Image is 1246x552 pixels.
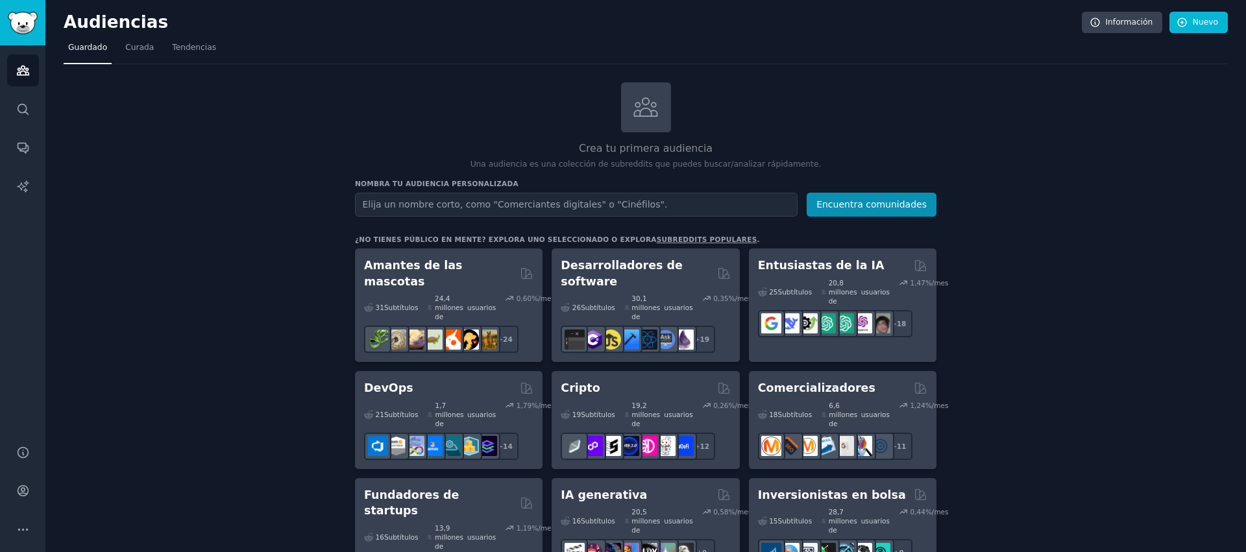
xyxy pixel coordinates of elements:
[816,313,836,333] img: chatgpt_promptDiseño
[637,330,657,350] img: reactivo nativo
[435,294,463,320] font: 24,4 millones de
[601,436,621,456] img: ethstaker
[694,442,700,450] font: +
[769,517,777,525] font: 15
[758,488,906,501] font: Inversionistas en bolsa
[579,142,713,154] font: Crea tu primera audiencia
[583,330,603,350] img: csharp
[467,304,496,311] font: usuarios
[761,436,781,456] img: marketing de contenidos
[8,12,38,34] img: Logotipo de GummySearch
[384,411,419,418] font: Subtítulos
[619,330,639,350] img: Programación de iOS
[1169,12,1228,34] a: Nuevo
[172,43,216,52] font: Tendencias
[435,402,464,427] font: 1,7 millones de
[816,436,836,456] img: Marketing por correo electrónico
[404,330,424,350] img: geckos leopardo
[581,517,615,525] font: Subtítulos
[910,279,925,287] font: 1,47
[386,436,406,456] img: Expertos certificados por AWS
[581,411,615,418] font: Subtítulos
[364,381,413,394] font: DevOps
[386,330,406,350] img: pitón bola
[503,335,513,343] font: 24
[404,436,424,456] img: Docker_DevOps
[1082,12,1162,34] a: Información
[870,313,890,333] img: Inteligencia artificial
[631,402,660,427] font: 19,2 millones de
[761,313,781,333] img: GoogleGeminiAI
[700,442,709,450] font: 12
[619,436,639,456] img: web3
[713,508,728,516] font: 0,58
[376,533,384,541] font: 16
[572,304,581,311] font: 26
[517,294,531,302] font: 0,60
[572,411,581,418] font: 19
[655,436,676,456] img: CriptoNoticias
[467,411,496,418] font: usuarios
[910,508,925,516] font: 0,44
[694,335,700,343] font: +
[422,330,443,350] img: tortuga
[167,38,221,64] a: Tendencias
[459,436,479,456] img: aws_cdk
[664,517,692,525] font: usuarios
[368,436,388,456] img: azuredevops
[674,436,694,456] img: defi_
[561,259,683,288] font: Desarrolladores de software
[834,436,854,456] img: anuncios de Google
[565,330,585,350] img: software
[757,235,759,243] font: .
[435,524,463,550] font: 13,9 millones de
[700,335,709,343] font: 19
[355,180,519,187] font: Nombra tu audiencia personalizada
[583,436,603,456] img: 0xPolígono
[441,436,461,456] img: ingeniería de plataformas
[477,436,497,456] img: Ingenieros de plataforma
[572,517,581,525] font: 16
[758,259,885,272] font: Entusiastas de la IA
[1193,18,1218,27] font: Nuevo
[807,193,936,217] button: Encuentra comunidades
[637,436,657,456] img: desfiblockchain
[778,411,812,418] font: Subtítulos
[897,442,907,450] font: 11
[581,304,615,311] font: Subtítulos
[364,488,459,518] font: Fundadores de startups
[384,304,419,311] font: Subtítulos
[459,330,479,350] img: Consejos para mascotas
[778,517,812,525] font: Subtítulos
[816,199,927,210] font: Encuentra comunidades
[531,524,555,532] font: %/mes
[657,235,757,243] a: subreddits populares
[925,279,949,287] font: %/mes
[910,402,925,409] font: 1,24
[64,12,168,32] font: Audiencias
[729,508,752,516] font: %/mes
[925,508,949,516] font: %/mes
[834,313,854,333] img: indicaciones de chatgpt
[376,411,384,418] font: 21
[64,38,112,64] a: Guardado
[758,381,875,394] font: Comercializadores
[870,436,890,456] img: Marketing en línea
[125,43,154,52] font: Curada
[601,330,621,350] img: aprender javascript
[664,304,692,311] font: usuarios
[769,411,777,418] font: 18
[779,436,800,456] img: gran SEO
[121,38,158,64] a: Curada
[477,330,497,350] img: raza de perro
[861,288,890,296] font: usuarios
[631,508,660,534] font: 20,5 millones de
[713,294,728,302] font: 0,35
[779,313,800,333] img: Búsqueda profunda
[798,313,818,333] img: Catálogo de herramientas de IA
[798,436,818,456] img: AskMarketing
[631,294,660,320] font: 30,1 millones de
[829,508,857,534] font: 28,7 millones de
[561,488,647,501] font: IA generativa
